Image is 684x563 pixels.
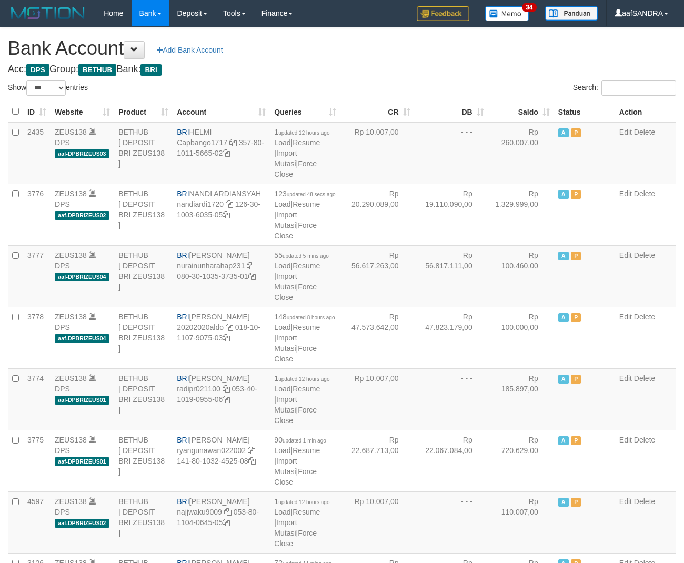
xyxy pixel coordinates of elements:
[114,307,173,368] td: BETHUB [ DEPOSIT BRI ZEUS138 ]
[293,323,320,331] a: Resume
[274,251,328,301] span: | | |
[274,283,317,301] a: Force Close
[573,80,676,96] label: Search:
[177,128,189,136] span: BRI
[55,149,109,158] span: aaf-DPBRIZEUS03
[488,368,554,430] td: Rp 185.897,00
[634,436,655,444] a: Delete
[55,313,87,321] a: ZEUS138
[340,245,414,307] td: Rp 56.617.263,00
[177,251,189,259] span: BRI
[223,518,230,527] a: Copy 053801104064505 to clipboard
[274,313,335,321] span: 148
[274,189,335,198] span: 123
[23,184,51,245] td: 3776
[223,149,230,157] a: Copy 357801011566502 to clipboard
[274,436,326,444] span: 90
[173,430,270,491] td: [PERSON_NAME] 141-80-1032-4525-08
[55,519,109,528] span: aaf-DPBRIZEUS02
[114,245,173,307] td: BETHUB [ DEPOSIT BRI ZEUS138 ]
[274,272,297,291] a: Import Mutasi
[340,102,414,122] th: CR: activate to sort column ascending
[150,41,229,59] a: Add Bank Account
[23,122,51,184] td: 2435
[51,184,114,245] td: DPS
[173,491,270,553] td: [PERSON_NAME] 053-80-1104-0645-05
[293,508,320,516] a: Resume
[51,245,114,307] td: DPS
[634,189,655,198] a: Delete
[274,497,329,548] span: | | |
[274,138,290,147] a: Load
[177,262,245,270] a: nurainunharahap231
[55,457,109,466] span: aaf-DPBRIZEUS01
[274,313,335,363] span: | | |
[274,508,290,516] a: Load
[274,221,317,240] a: Force Close
[173,184,270,245] td: NANDI ARDIANSYAH 126-30-1003-6035-05
[248,272,256,280] a: Copy 080301035373501 to clipboard
[283,253,329,259] span: updated 5 mins ago
[274,128,329,178] span: | | |
[274,385,290,393] a: Load
[287,315,335,320] span: updated 8 hours ago
[274,446,290,455] a: Load
[488,102,554,122] th: Saldo: activate to sort column ascending
[415,430,488,491] td: Rp 22.067.084,00
[415,368,488,430] td: - - -
[55,251,87,259] a: ZEUS138
[415,122,488,184] td: - - -
[270,102,340,122] th: Queries: activate to sort column ascending
[619,128,632,136] a: Edit
[488,122,554,184] td: Rp 260.007,00
[55,334,109,343] span: aaf-DPBRIZEUS04
[634,374,655,383] a: Delete
[340,184,414,245] td: Rp 20.290.089,00
[571,498,581,507] span: Paused
[634,251,655,259] a: Delete
[293,138,320,147] a: Resume
[571,128,581,137] span: Paused
[226,323,233,331] a: Copy 20202020aldo to clipboard
[26,80,66,96] select: Showentries
[55,436,87,444] a: ZEUS138
[634,128,655,136] a: Delete
[51,307,114,368] td: DPS
[571,252,581,260] span: Paused
[415,184,488,245] td: Rp 19.110.090,00
[488,184,554,245] td: Rp 1.329.999,00
[415,102,488,122] th: DB: activate to sort column ascending
[248,446,255,455] a: Copy ryangunawan022002 to clipboard
[287,192,336,197] span: updated 48 secs ago
[224,508,232,516] a: Copy najjwaku9009 to clipboard
[173,122,270,184] td: HELMI 357-80-1011-5665-02
[177,436,189,444] span: BRI
[55,211,109,220] span: aaf-DPBRIZEUS02
[55,128,87,136] a: ZEUS138
[274,457,297,476] a: Import Mutasi
[274,518,297,537] a: Import Mutasi
[274,395,297,414] a: Import Mutasi
[114,368,173,430] td: BETHUB [ DEPOSIT BRI ZEUS138 ]
[223,385,230,393] a: Copy radipr021100 to clipboard
[274,251,328,259] span: 55
[177,508,222,516] a: najjwaku9009
[223,395,230,404] a: Copy 053401019095506 to clipboard
[545,6,598,21] img: panduan.png
[55,189,87,198] a: ZEUS138
[274,374,329,383] span: 1
[274,344,317,363] a: Force Close
[340,430,414,491] td: Rp 22.687.713,00
[51,122,114,184] td: DPS
[114,491,173,553] td: BETHUB [ DEPOSIT BRI ZEUS138 ]
[293,385,320,393] a: Resume
[571,313,581,322] span: Paused
[51,102,114,122] th: Website: activate to sort column ascending
[274,128,329,136] span: 1
[601,80,676,96] input: Search:
[177,200,224,208] a: nandiardi1720
[485,6,529,21] img: Button%20Memo.svg
[274,334,297,353] a: Import Mutasi
[23,102,51,122] th: ID: activate to sort column ascending
[340,491,414,553] td: Rp 10.007,00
